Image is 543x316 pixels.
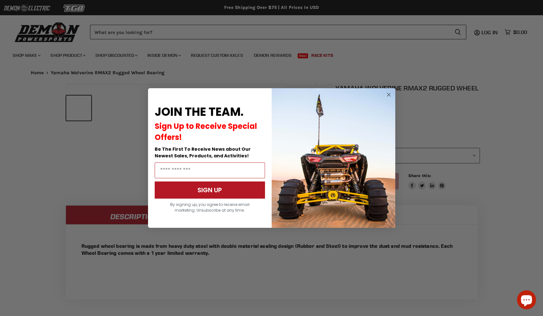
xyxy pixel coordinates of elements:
button: Close dialog [385,91,393,99]
img: a9095488-b6e7-41ba-879d-588abfab540b.jpeg [272,88,395,228]
input: Email Address [155,162,265,178]
span: Be The First To Receive News about Our Newest Sales, Products, and Activities! [155,146,251,159]
span: Sign Up to Receive Special Offers! [155,121,257,142]
span: By signing up, you agree to receive email marketing. Unsubscribe at any time. [170,202,249,213]
button: SIGN UP [155,181,265,199]
inbox-online-store-chat: Shopify online store chat [515,290,538,311]
span: JOIN THE TEAM. [155,104,243,120]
